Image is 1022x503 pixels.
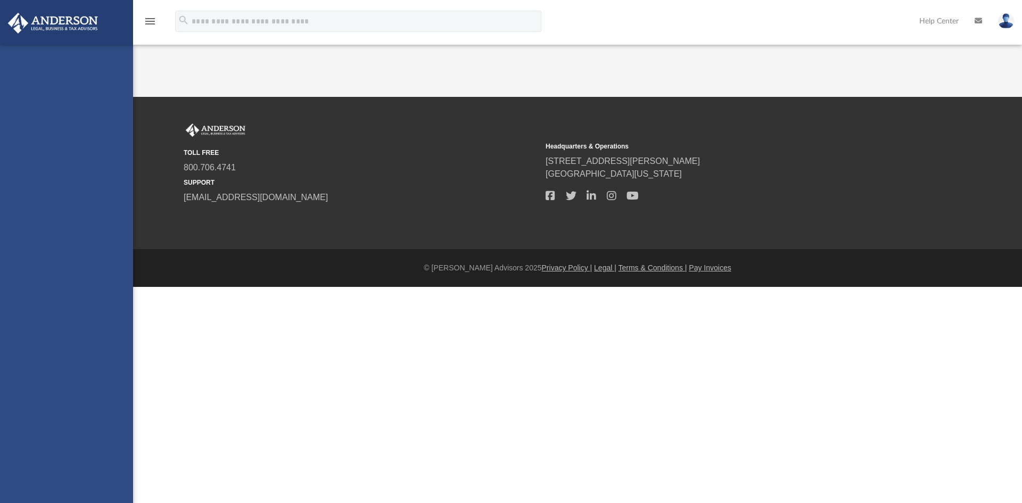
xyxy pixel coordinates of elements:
small: SUPPORT [184,178,538,187]
i: search [178,14,189,26]
img: Anderson Advisors Platinum Portal [184,123,248,137]
img: User Pic [998,13,1014,29]
a: [STREET_ADDRESS][PERSON_NAME] [546,156,700,166]
img: Anderson Advisors Platinum Portal [5,13,101,34]
i: menu [144,15,156,28]
small: Headquarters & Operations [546,142,900,151]
a: [EMAIL_ADDRESS][DOMAIN_NAME] [184,193,328,202]
a: 800.706.4741 [184,163,236,172]
a: Legal | [594,263,616,272]
a: menu [144,20,156,28]
small: TOLL FREE [184,148,538,158]
div: © [PERSON_NAME] Advisors 2025 [133,262,1022,274]
a: [GEOGRAPHIC_DATA][US_STATE] [546,169,682,178]
a: Pay Invoices [689,263,731,272]
a: Privacy Policy | [542,263,592,272]
a: Terms & Conditions | [619,263,687,272]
